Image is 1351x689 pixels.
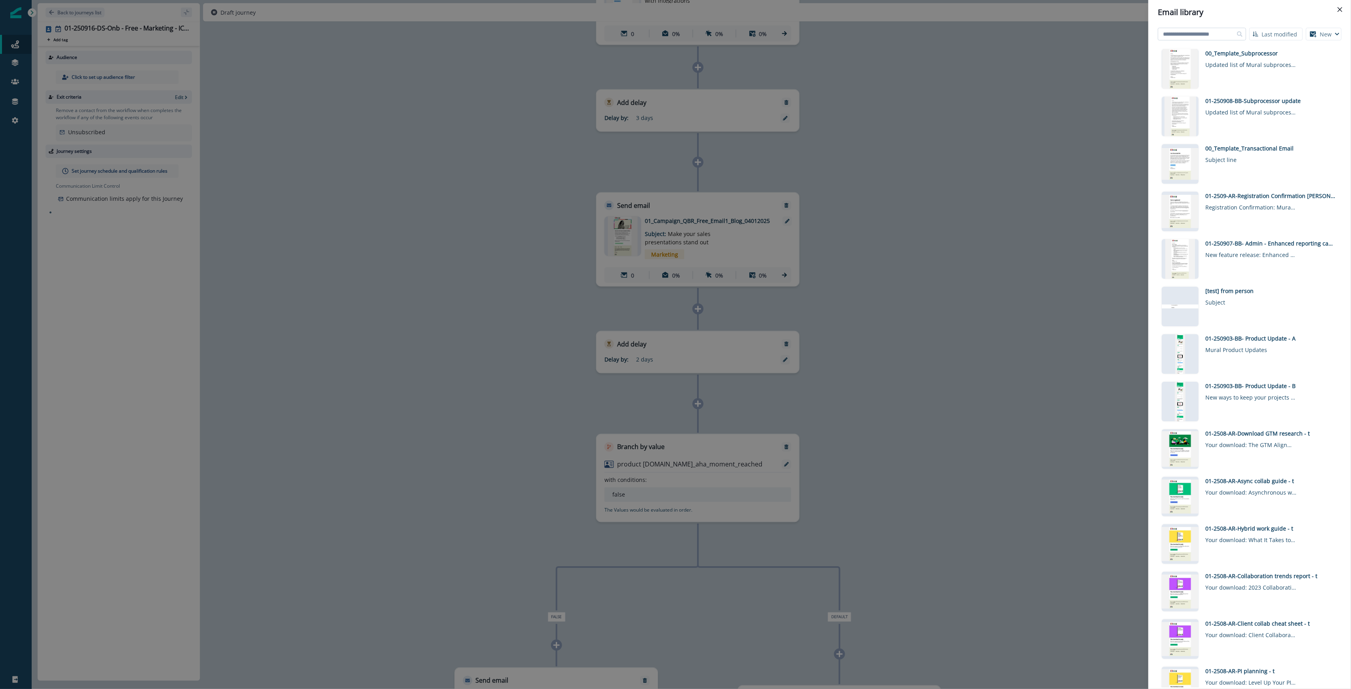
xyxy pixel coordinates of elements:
button: Close [1334,3,1346,16]
div: 01-2508-AR-Async collab guide - t [1205,477,1336,485]
div: Your download: Asynchronous work guide [1205,485,1296,497]
div: Your download: The GTM Alignment Gap: Why Teams Fall Out of Sync and What to Do About It [1205,438,1296,449]
div: Mural Product Updates [1205,343,1296,354]
div: Your download: Client Collaboration Cheat Sheet [1205,628,1296,639]
div: Your download: Level Up Your PI Planning Sessions [1205,675,1296,687]
div: New feature release: Enhanced reporting capabilities [1205,247,1296,259]
div: 00_Template_Subprocessor [1205,49,1336,57]
div: Subject line [1205,152,1296,164]
button: New [1306,28,1341,40]
div: New ways to keep your projects moving forward [1205,390,1296,402]
div: 01-2508-AR-Collaboration trends report - t [1205,572,1336,580]
div: 01-2508-AR-Client collab cheat sheet - t [1205,619,1336,628]
div: [test] from person [1205,287,1336,295]
div: 01-250903-BB- Product Update - A [1205,334,1336,343]
div: 00_Template_Transactional Email [1205,144,1336,152]
div: 01-2508-AR-Hybrid work guide - t [1205,524,1336,533]
div: Email library [1158,6,1341,18]
button: Last modified [1249,28,1303,40]
div: Updated list of Mural subprocessors [1205,57,1296,69]
div: Your download: 2023 Collaboration Trends Report [1205,580,1296,592]
div: 01-2509-AR-Registration Confirmation [PERSON_NAME]-Z -t [1205,192,1336,200]
div: 01-250907-BB- Admin - Enhanced reporting capabilities [1205,239,1336,247]
div: Registration Confirmation: Mural Executive Symposium [1205,200,1296,211]
div: Updated list of Mural subprocessors [1205,105,1296,116]
div: 01-2508-AR-Download GTM research - t [1205,429,1336,438]
div: Subject [1205,295,1296,306]
div: Your download: What It Takes to Make Hybrid Work [1205,533,1296,544]
div: 01-2508-AR-PI planning - t [1205,667,1336,675]
div: 01-250908-BB-Subprocessor update [1205,97,1336,105]
div: 01-250903-BB- Product Update - B [1205,382,1336,390]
